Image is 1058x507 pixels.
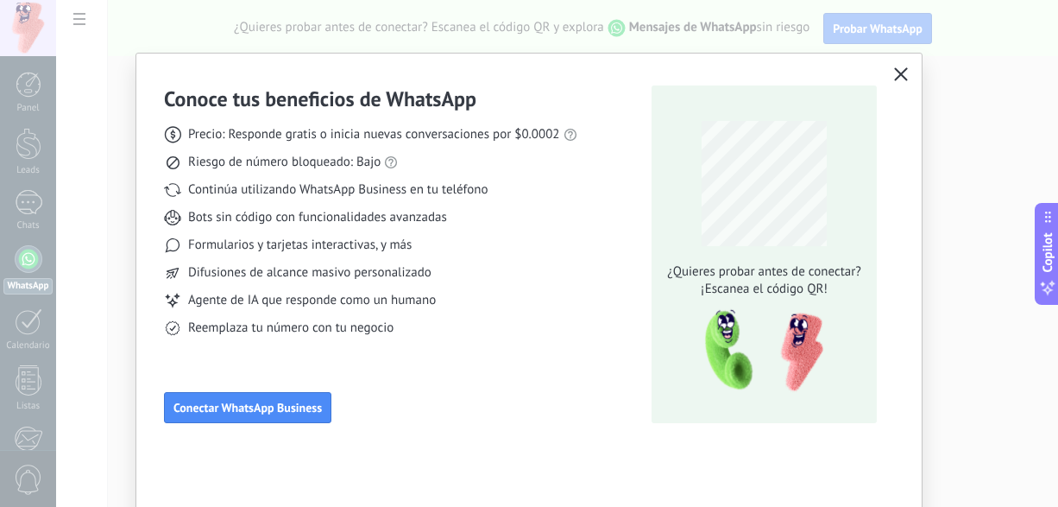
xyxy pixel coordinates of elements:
[663,281,866,298] span: ¡Escanea el código QR!
[188,209,447,226] span: Bots sin código con funcionalidades avanzadas
[164,86,476,112] h3: Conoce tus beneficios de WhatsApp
[690,305,827,397] img: qr-pic-1x.png
[173,402,322,414] span: Conectar WhatsApp Business
[188,181,488,199] span: Continúa utilizando WhatsApp Business en tu teléfono
[188,126,560,143] span: Precio: Responde gratis o inicia nuevas conversaciones por $0.0002
[663,263,866,281] span: ¿Quieres probar antes de conectar?
[164,392,331,423] button: Conectar WhatsApp Business
[188,320,394,337] span: Reemplaza tu número con tu negocio
[188,237,412,254] span: Formularios y tarjetas interactivas, y más
[188,264,431,282] span: Difusiones de alcance masivo personalizado
[188,154,381,171] span: Riesgo de número bloqueado: Bajo
[1039,232,1056,272] span: Copilot
[188,292,436,309] span: Agente de IA que responde como un humano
